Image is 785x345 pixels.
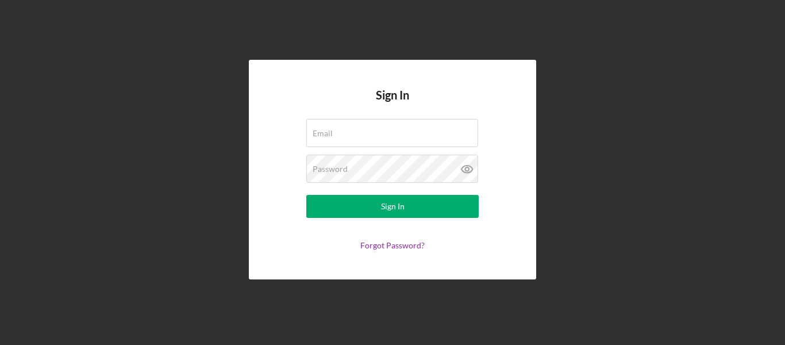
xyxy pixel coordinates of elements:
h4: Sign In [376,89,409,119]
a: Forgot Password? [360,240,425,250]
div: Sign In [381,195,405,218]
label: Password [313,164,348,174]
label: Email [313,129,333,138]
button: Sign In [306,195,479,218]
